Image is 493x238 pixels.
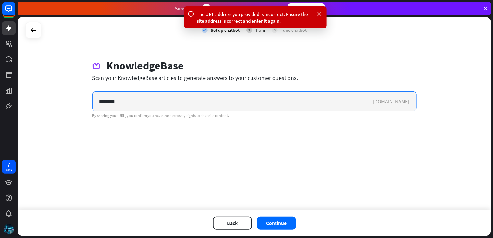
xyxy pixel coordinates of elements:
i: check [202,27,208,33]
div: 3 [203,4,210,13]
button: Continue [257,217,296,230]
button: Back [213,217,252,230]
div: Subscribe now [288,3,325,14]
div: 2 [246,27,252,33]
div: days [6,168,12,172]
div: Scan your KnowledgeBase articles to generate answers to your customer questions. [92,74,417,81]
div: .[DOMAIN_NAME] [372,98,416,105]
div: Subscribe in days to get your first month for $1 [175,4,282,13]
div: By sharing your URL, you confirm you have the necessary rights to share its content. [92,113,417,118]
button: Open LiveChat chat widget [5,3,25,22]
div: The URL address you provided is incorrect. Ensure the site address is correct and enter it again. [197,11,314,24]
div: 3 [272,27,278,33]
a: 7 days [2,160,16,174]
div: 7 [7,162,10,168]
div: Tune chatbot [281,27,307,33]
div: Set up chatbot [211,27,240,33]
div: Train [255,27,265,33]
div: KnowledgeBase [107,59,184,72]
